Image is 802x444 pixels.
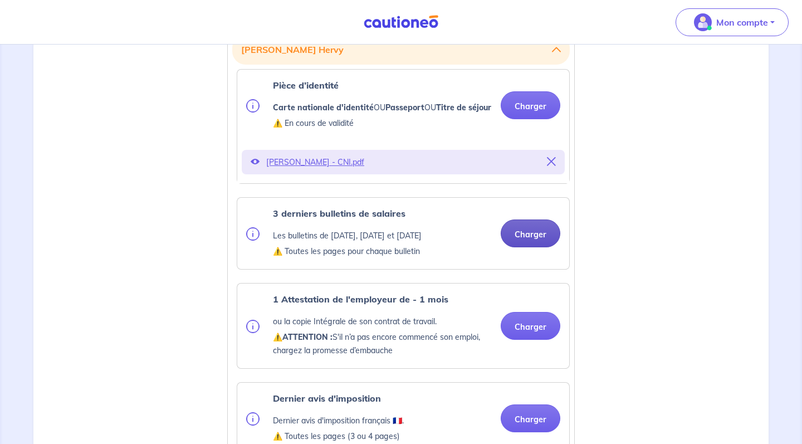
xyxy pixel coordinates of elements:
p: ⚠️ Toutes les pages (3 ou 4 pages) [273,430,404,443]
img: illu_account_valid_menu.svg [694,13,712,31]
strong: Passeport [385,103,424,113]
button: Charger [501,91,560,119]
div: categoryName: employment-contract, userCategory: cdi-without-trial [237,283,570,369]
p: [PERSON_NAME] - CNI.pdf [266,154,540,170]
p: Dernier avis d'imposition français 🇫🇷. [273,414,404,427]
p: OU OU [273,101,491,114]
img: info.svg [246,227,260,241]
img: info.svg [246,320,260,333]
strong: Dernier avis d'imposition [273,393,381,404]
img: info.svg [246,99,260,113]
button: illu_account_valid_menu.svgMon compte [676,8,789,36]
button: Supprimer [547,154,556,170]
div: categoryName: national-id, userCategory: cdi-without-trial [237,69,570,184]
strong: 1 Attestation de l'employeur de - 1 mois [273,294,448,305]
button: Charger [501,404,560,432]
strong: 3 derniers bulletins de salaires [273,208,405,219]
strong: Carte nationale d'identité [273,103,374,113]
button: Voir [251,154,260,170]
strong: ATTENTION : [282,332,332,342]
strong: Pièce d’identité [273,80,339,91]
button: Charger [501,219,560,247]
img: Cautioneo [359,15,443,29]
p: ⚠️ S'il n’a pas encore commencé son emploi, chargez la promesse d’embauche [273,330,492,357]
strong: Titre de séjour [436,103,491,113]
button: Charger [501,312,560,340]
p: ⚠️ En cours de validité [273,116,491,130]
button: [PERSON_NAME] Hervy [241,39,561,60]
p: ⚠️ Toutes les pages pour chaque bulletin [273,245,422,258]
p: Mon compte [716,16,768,29]
p: ou la copie Intégrale de son contrat de travail. [273,315,492,328]
div: categoryName: pay-slip, userCategory: cdi-without-trial [237,197,570,270]
img: info.svg [246,412,260,426]
p: Les bulletins de [DATE], [DATE] et [DATE] [273,229,422,242]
